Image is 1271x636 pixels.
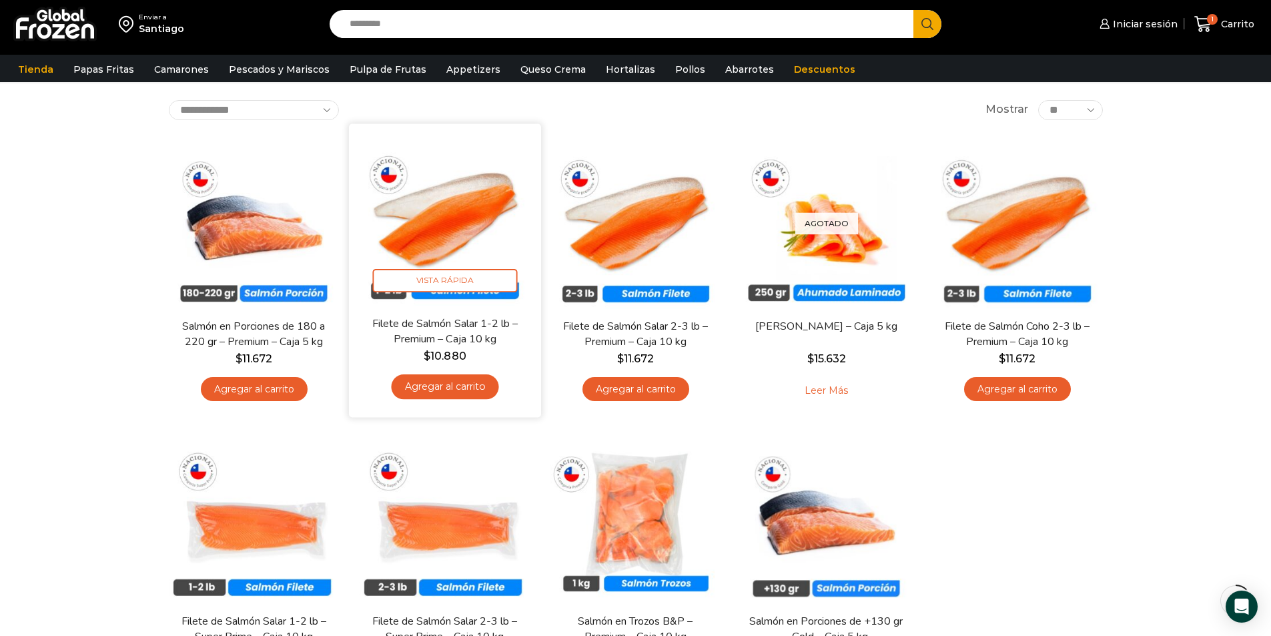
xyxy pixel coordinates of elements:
[169,100,339,120] select: Pedido de la tienda
[999,352,1035,365] bdi: 11.672
[343,57,433,82] a: Pulpa de Frutas
[749,319,903,334] a: [PERSON_NAME] – Caja 5 kg
[617,352,654,365] bdi: 11.672
[147,57,216,82] a: Camarones
[999,352,1005,365] span: $
[177,319,330,350] a: Salmón en Porciones de 180 a 220 gr – Premium – Caja 5 kg
[669,57,712,82] a: Pollos
[1191,9,1258,40] a: 1 Carrito
[1110,17,1178,31] span: Iniciar sesión
[985,102,1028,117] span: Mostrar
[719,57,781,82] a: Abarrotes
[11,57,60,82] a: Tienda
[67,57,141,82] a: Papas Fritas
[367,316,522,347] a: Filete de Salmón Salar 1-2 lb – Premium – Caja 10 kg
[514,57,592,82] a: Queso Crema
[372,269,517,292] span: Vista Rápida
[807,352,846,365] bdi: 15.632
[558,319,712,350] a: Filete de Salmón Salar 2-3 lb – Premium – Caja 10 kg
[784,377,869,405] a: Leé más sobre “Salmón Ahumado Laminado - Caja 5 kg”
[787,57,862,82] a: Descuentos
[807,352,814,365] span: $
[119,13,139,35] img: address-field-icon.svg
[139,22,184,35] div: Santiago
[795,212,858,234] p: Agotado
[913,10,941,38] button: Search button
[424,349,466,362] bdi: 10.880
[582,377,689,402] a: Agregar al carrito: “Filete de Salmón Salar 2-3 lb - Premium - Caja 10 kg”
[1218,17,1254,31] span: Carrito
[617,352,624,365] span: $
[1207,14,1218,25] span: 1
[940,319,1094,350] a: Filete de Salmón Coho 2-3 lb – Premium – Caja 10 kg
[236,352,242,365] span: $
[236,352,272,365] bdi: 11.672
[139,13,184,22] div: Enviar a
[1096,11,1178,37] a: Iniciar sesión
[222,57,336,82] a: Pescados y Mariscos
[599,57,662,82] a: Hortalizas
[1226,591,1258,623] div: Open Intercom Messenger
[440,57,507,82] a: Appetizers
[424,349,430,362] span: $
[964,377,1071,402] a: Agregar al carrito: “Filete de Salmón Coho 2-3 lb - Premium - Caja 10 kg”
[391,374,498,399] a: Agregar al carrito: “Filete de Salmón Salar 1-2 lb – Premium - Caja 10 kg”
[201,377,308,402] a: Agregar al carrito: “Salmón en Porciones de 180 a 220 gr - Premium - Caja 5 kg”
